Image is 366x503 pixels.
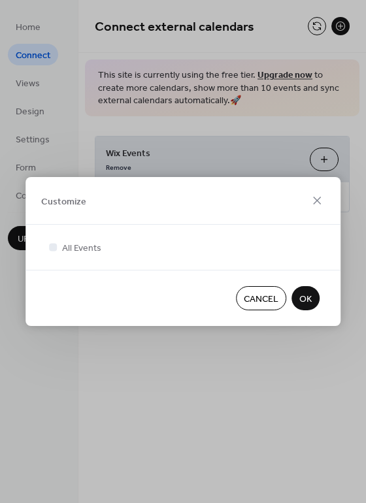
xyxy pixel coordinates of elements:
[236,286,286,310] button: Cancel
[41,195,86,208] span: Customize
[291,286,320,310] button: OK
[244,293,278,306] span: Cancel
[299,293,312,306] span: OK
[62,242,101,255] span: All Events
